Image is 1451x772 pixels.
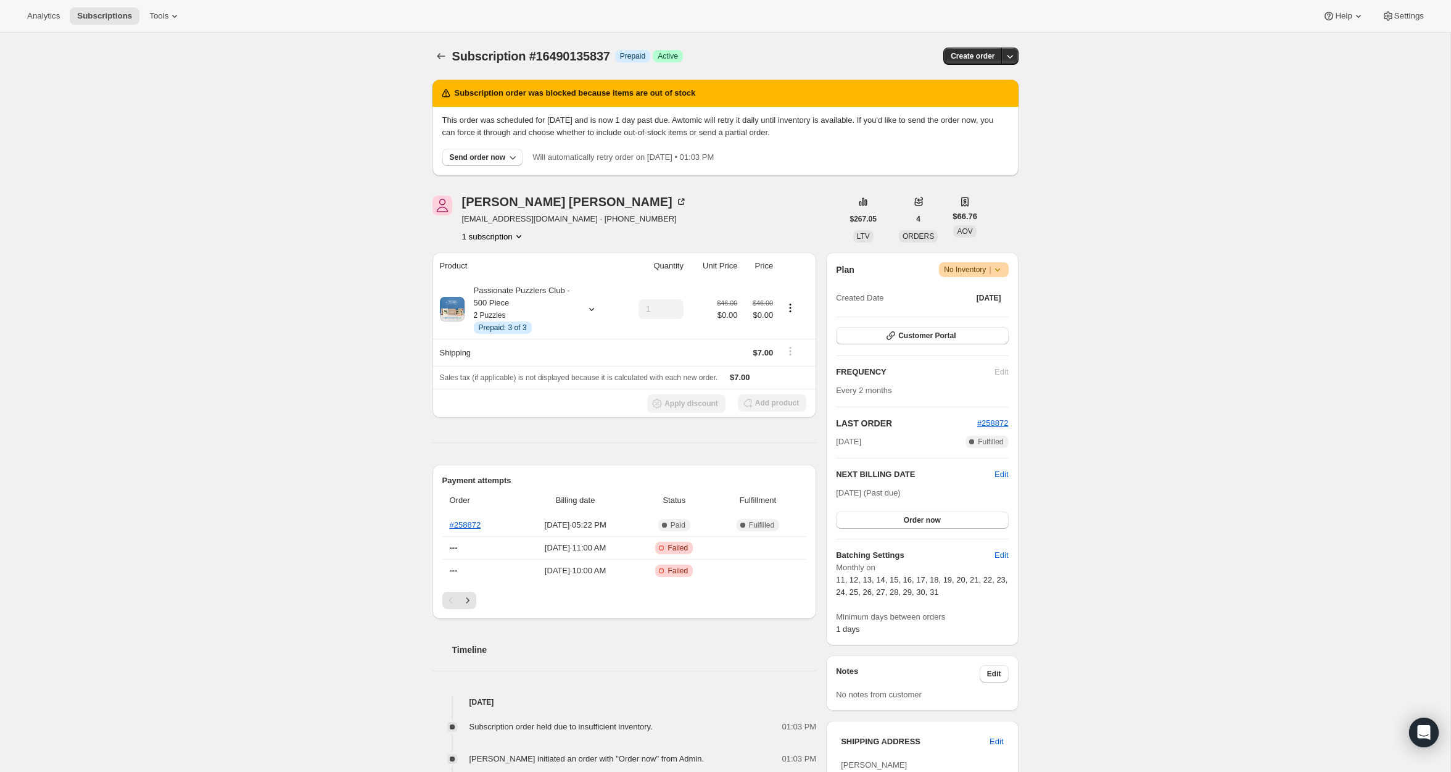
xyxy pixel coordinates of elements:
button: Settings [1375,7,1431,25]
button: [DATE] [969,289,1009,307]
span: Fulfillment [717,494,799,507]
span: Settings [1394,11,1424,21]
h2: LAST ORDER [836,417,977,430]
button: Analytics [20,7,67,25]
span: [DATE] · 10:00 AM [519,565,631,577]
span: Created Date [836,292,883,304]
button: $267.05 [843,210,884,228]
span: 01:03 PM [782,753,817,765]
th: Unit Price [687,252,741,280]
span: 11, 12, 13, 14, 15, 16, 17, 18, 19, 20, 21, 22, 23, 24, 25, 26, 27, 28, 29, 30, 31 [836,575,1007,597]
small: $46.00 [717,299,737,307]
small: $46.00 [753,299,773,307]
th: Order [442,487,516,514]
span: Fulfilled [749,520,774,530]
h2: FREQUENCY [836,366,994,378]
button: Send order now [442,149,523,166]
span: Edit [994,549,1008,562]
p: Will automatically retry order on [DATE] • 01:03 PM [532,151,714,164]
span: Monthly on [836,562,1008,574]
span: [DATE] (Past due) [836,488,901,497]
span: Every 2 months [836,386,891,395]
a: #258872 [450,520,481,529]
th: Quantity [620,252,687,280]
span: 01:03 PM [782,721,817,733]
h2: Subscription order was blocked because items are out of stock [455,87,696,99]
h2: Plan [836,264,854,276]
span: $66.76 [953,210,977,223]
span: --- [450,543,458,552]
span: 4 [916,214,920,224]
span: ORDERS [903,232,934,241]
span: Order now [904,515,941,525]
small: 2 Puzzles [474,311,506,320]
h4: [DATE] [432,696,817,708]
span: AOV [957,227,972,236]
button: Customer Portal [836,327,1008,344]
button: #258872 [977,417,1009,430]
span: Tools [149,11,168,21]
span: LTV [857,232,870,241]
a: #258872 [977,418,1009,428]
span: Prepaid [620,51,645,61]
span: Edit [990,736,1003,748]
img: product img [440,297,465,322]
span: $7.00 [753,348,774,357]
span: [DATE] · 11:00 AM [519,542,631,554]
span: [EMAIL_ADDRESS][DOMAIN_NAME] · [PHONE_NUMBER] [462,213,687,225]
span: Customer Portal [898,331,956,341]
div: Send order now [450,152,506,162]
div: Passionate Puzzlers Club - 500 Piece [465,284,576,334]
span: Prepaid: 3 of 3 [479,323,527,333]
span: Fulfilled [978,437,1003,447]
div: [PERSON_NAME] [PERSON_NAME] [462,196,687,208]
nav: Pagination [442,592,807,609]
button: Create order [943,48,1002,65]
h2: Payment attempts [442,475,807,487]
span: Failed [668,566,688,576]
button: Subscriptions [432,48,450,65]
span: Create order [951,51,994,61]
span: Active [658,51,678,61]
h2: Timeline [452,644,817,656]
span: [DATE] · 05:22 PM [519,519,631,531]
span: Analytics [27,11,60,21]
button: Order now [836,512,1008,529]
button: Edit [982,732,1011,752]
span: No Inventory [944,264,1003,276]
span: Paid [671,520,685,530]
button: Help [1315,7,1371,25]
span: No notes from customer [836,690,922,699]
h2: NEXT BILLING DATE [836,468,994,481]
button: Edit [994,468,1008,481]
div: Open Intercom Messenger [1409,718,1439,747]
th: Shipping [432,339,621,366]
span: Sales tax (if applicable) is not displayed because it is calculated with each new order. [440,373,718,382]
th: Price [741,252,777,280]
span: 1 days [836,625,859,634]
th: Product [432,252,621,280]
span: Failed [668,543,688,553]
span: [DATE] [836,436,861,448]
button: Tools [142,7,188,25]
button: Edit [980,665,1009,683]
span: Minimum days between orders [836,611,1008,623]
h6: Batching Settings [836,549,994,562]
span: --- [450,566,458,575]
button: Product actions [462,230,525,243]
span: Subscription order held due to insufficient inventory. [469,722,653,731]
h3: SHIPPING ADDRESS [841,736,990,748]
span: [PERSON_NAME] initiated an order with "Order now" from Admin. [469,754,705,763]
span: Subscriptions [77,11,132,21]
button: Product actions [780,301,800,315]
span: Status [639,494,709,507]
span: Help [1335,11,1352,21]
span: Billing date [519,494,631,507]
span: [DATE] [977,293,1001,303]
h3: Notes [836,665,980,683]
span: Edit [987,669,1001,679]
button: Next [459,592,476,609]
span: | [989,265,991,275]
